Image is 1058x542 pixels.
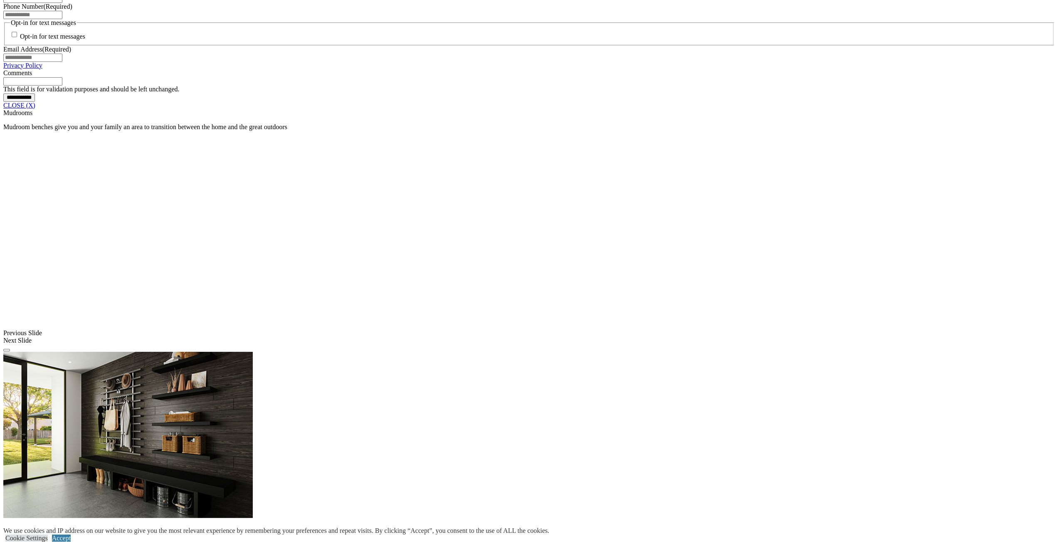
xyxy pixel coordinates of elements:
[3,46,71,53] label: Email Address
[3,109,32,116] span: Mudrooms
[43,3,72,10] span: (Required)
[3,527,549,535] div: We use cookies and IP address on our website to give you the most relevant experience by remember...
[3,62,42,69] a: Privacy Policy
[3,352,253,518] img: Banner for mobile view
[20,33,85,40] label: Opt-in for text messages
[52,535,71,542] a: Accept
[3,102,35,109] a: CLOSE (X)
[10,19,77,27] legend: Opt-in for text messages
[42,46,71,53] span: (Required)
[3,337,1055,344] div: Next Slide
[5,535,48,542] a: Cookie Settings
[3,123,1055,131] p: Mudroom benches give you and your family an area to transition between the home and the great out...
[3,329,1055,337] div: Previous Slide
[3,3,72,10] label: Phone Number
[3,349,10,351] button: Click here to pause slide show
[3,69,32,76] label: Comments
[3,86,1055,93] div: This field is for validation purposes and should be left unchanged.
